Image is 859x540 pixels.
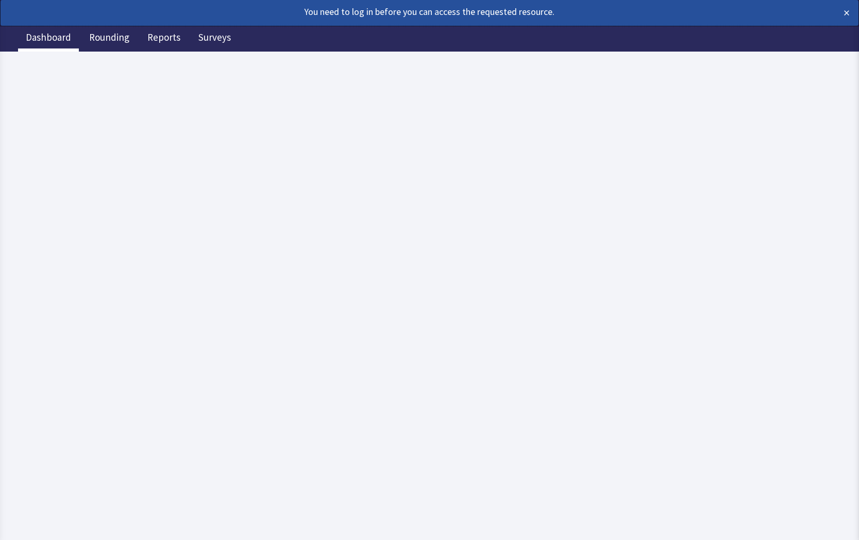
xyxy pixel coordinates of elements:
[81,26,137,52] a: Rounding
[844,5,850,21] button: ×
[191,26,239,52] a: Surveys
[18,26,79,52] a: Dashboard
[140,26,188,52] a: Reports
[9,5,766,19] div: You need to log in before you can access the requested resource.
